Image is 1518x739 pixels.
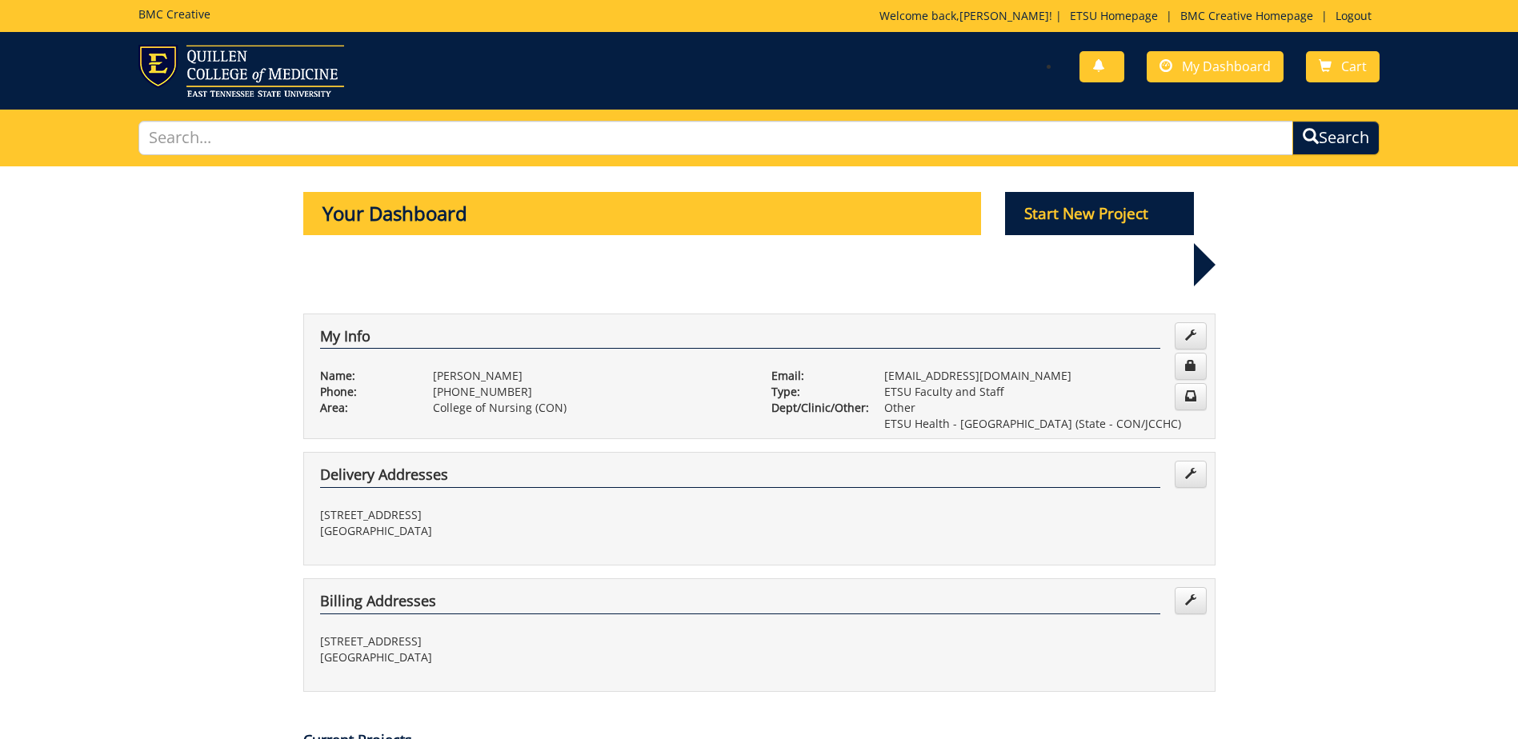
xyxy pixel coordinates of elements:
[138,45,344,97] img: ETSU logo
[433,400,747,416] p: College of Nursing (CON)
[771,384,860,400] p: Type:
[433,368,747,384] p: [PERSON_NAME]
[1175,587,1207,614] a: Edit Addresses
[138,8,210,20] h5: BMC Creative
[884,416,1199,432] p: ETSU Health - [GEOGRAPHIC_DATA] (State - CON/JCCHC)
[320,649,747,665] p: [GEOGRAPHIC_DATA]
[1147,51,1284,82] a: My Dashboard
[1182,58,1271,75] span: My Dashboard
[1172,8,1321,23] a: BMC Creative Homepage
[303,192,982,235] p: Your Dashboard
[320,467,1160,488] h4: Delivery Addresses
[771,368,860,384] p: Email:
[879,8,1380,24] p: Welcome back, ! | | |
[1292,121,1380,155] button: Search
[884,368,1199,384] p: [EMAIL_ADDRESS][DOMAIN_NAME]
[1175,383,1207,410] a: Change Communication Preferences
[320,523,747,539] p: [GEOGRAPHIC_DATA]
[1328,8,1380,23] a: Logout
[1341,58,1367,75] span: Cart
[1175,353,1207,380] a: Change Password
[959,8,1049,23] a: [PERSON_NAME]
[433,384,747,400] p: [PHONE_NUMBER]
[320,633,747,649] p: [STREET_ADDRESS]
[884,384,1199,400] p: ETSU Faculty and Staff
[320,329,1160,350] h4: My Info
[320,507,747,523] p: [STREET_ADDRESS]
[320,593,1160,614] h4: Billing Addresses
[320,384,409,400] p: Phone:
[320,400,409,416] p: Area:
[1005,192,1194,235] p: Start New Project
[1005,207,1194,222] a: Start New Project
[320,368,409,384] p: Name:
[138,121,1293,155] input: Search...
[1062,8,1166,23] a: ETSU Homepage
[1175,461,1207,488] a: Edit Addresses
[1175,322,1207,350] a: Edit Info
[771,400,860,416] p: Dept/Clinic/Other:
[1306,51,1380,82] a: Cart
[884,400,1199,416] p: Other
